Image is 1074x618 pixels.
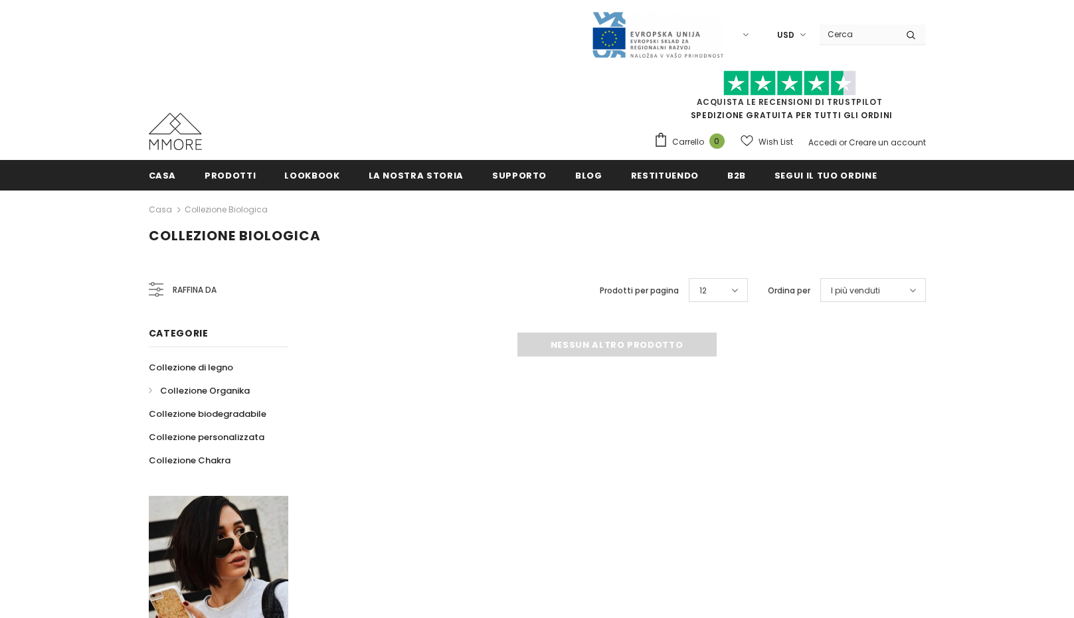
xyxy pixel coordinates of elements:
[284,169,339,182] span: Lookbook
[149,113,202,150] img: Casi MMORE
[284,160,339,190] a: Lookbook
[774,169,877,182] span: Segui il tuo ordine
[149,431,264,443] span: Collezione personalizzata
[741,130,793,153] a: Wish List
[709,133,725,149] span: 0
[149,408,266,420] span: Collezione biodegradabile
[149,327,209,340] span: Categorie
[149,402,266,425] a: Collezione biodegradabile
[808,137,837,148] a: Accedi
[149,379,250,402] a: Collezione Organika
[591,11,724,59] img: Javni Razpis
[173,283,217,297] span: Raffina da
[697,96,883,108] a: Acquista le recensioni di TrustPilot
[654,132,731,152] a: Carrello 0
[654,76,926,121] span: SPEDIZIONE GRATUITA PER TUTTI GLI ORDINI
[591,29,724,40] a: Javni Razpis
[727,160,746,190] a: B2B
[600,284,679,297] label: Prodotti per pagina
[369,169,464,182] span: La nostra storia
[205,160,256,190] a: Prodotti
[631,169,699,182] span: Restituendo
[205,169,256,182] span: Prodotti
[492,160,547,190] a: supporto
[849,137,926,148] a: Creare un account
[575,160,602,190] a: Blog
[575,169,602,182] span: Blog
[149,454,230,467] span: Collezione Chakra
[185,204,268,215] a: Collezione biologica
[492,169,547,182] span: supporto
[831,284,880,297] span: I più venduti
[160,384,250,397] span: Collezione Organika
[149,425,264,449] a: Collezione personalizzata
[777,29,794,42] span: USD
[149,202,172,218] a: Casa
[727,169,746,182] span: B2B
[768,284,810,297] label: Ordina per
[759,135,793,149] span: Wish List
[369,160,464,190] a: La nostra storia
[149,356,233,379] a: Collezione di legno
[149,169,177,182] span: Casa
[699,284,707,297] span: 12
[774,160,877,190] a: Segui il tuo ordine
[149,226,321,245] span: Collezione biologica
[839,137,847,148] span: or
[672,135,704,149] span: Carrello
[149,160,177,190] a: Casa
[631,160,699,190] a: Restituendo
[149,449,230,472] a: Collezione Chakra
[149,361,233,374] span: Collezione di legno
[723,70,856,96] img: Fidati di Pilot Stars
[820,25,896,44] input: Search Site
